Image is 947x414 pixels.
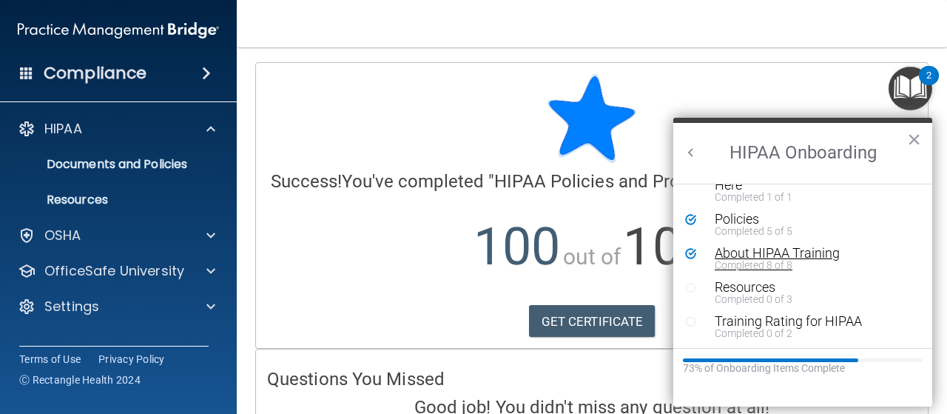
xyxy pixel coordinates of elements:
div: Completed 1 of 1 [715,192,901,202]
h4: Questions You Missed [267,370,917,389]
a: Settings [18,298,215,315]
span: Ⓒ Rectangle Health 2024 [19,373,141,387]
span: 100 [623,216,710,277]
p: Settings [44,298,99,315]
a: GET CERTIFICATE [529,305,656,338]
p: Documents and Policies [10,157,212,172]
p: HIPAA [44,120,82,138]
div: Completed 8 of 8 [715,260,901,270]
button: ResourcesCompleted 0 of 3 [707,281,901,304]
p: Resources [10,193,212,207]
button: Back to Resource Center Home [684,145,698,160]
div: About HIPAA Training [715,247,901,260]
button: PoliciesCompleted 5 of 5 [707,213,901,236]
h4: Compliance [44,63,146,84]
span: Success! [271,171,343,192]
h4: You've completed " " with a score of [267,172,917,191]
div: Completed 0 of 2 [715,328,901,338]
div: Resources [715,281,901,294]
a: Terms of Use [19,352,81,367]
p: OfficeSafe University [44,262,184,280]
button: Close [907,127,921,151]
button: Open Resource Center, 2 new notifications [889,67,932,110]
span: HIPAA Policies and Procedures Quiz [494,171,784,192]
span: 100 [473,216,560,277]
div: Training Rating for HIPAA [715,315,901,328]
button: About HIPAA TrainingCompleted 8 of 8 [707,247,901,270]
p: OSHA [44,227,81,244]
button: Training Rating for HIPAACompleted 0 of 2 [707,315,901,338]
div: 2 [926,76,931,95]
div: Resource Center [673,118,932,407]
div: Completed 5 of 5 [715,226,901,236]
div: 73% of Onboarding Items Complete [683,362,923,375]
span: out of [563,244,621,270]
img: blue-star-rounded.9d042014.png [547,74,636,163]
img: PMB logo [18,16,219,45]
a: OfficeSafe University [18,262,215,280]
iframe: Drift Widget Chat Controller [873,312,929,368]
a: OSHA [18,227,215,244]
a: HIPAA [18,120,215,138]
a: Privacy Policy [98,352,165,367]
h2: HIPAA Onboarding [673,123,932,184]
div: Completed 0 of 3 [715,294,901,304]
div: Policies [715,213,901,226]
